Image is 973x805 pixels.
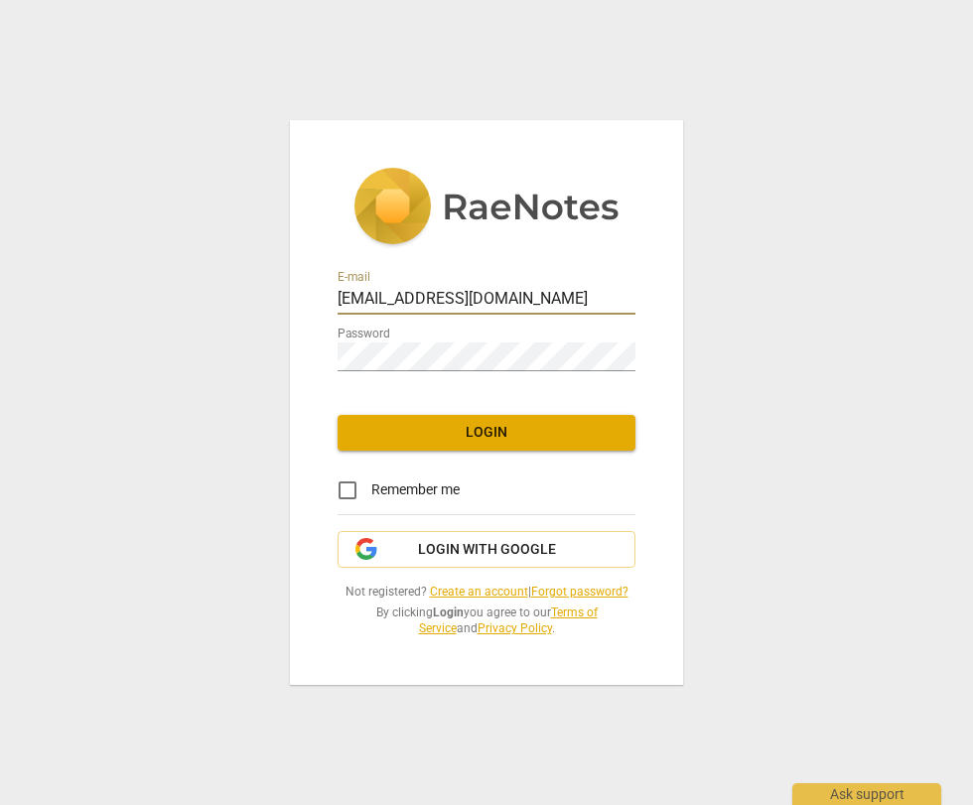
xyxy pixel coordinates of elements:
a: Privacy Policy [478,621,552,635]
div: Ask support [792,783,941,805]
label: Password [338,328,390,339]
span: Not registered? | [338,584,635,601]
span: Remember me [371,479,460,500]
a: Forgot password? [531,585,628,599]
a: Create an account [430,585,528,599]
b: Login [433,605,464,619]
a: Terms of Service [419,605,598,636]
span: By clicking you agree to our and . [338,604,635,637]
img: 5ac2273c67554f335776073100b6d88f.svg [353,168,620,249]
button: Login with Google [338,531,635,569]
button: Login [338,415,635,451]
span: Login [353,423,620,443]
label: E-mail [338,271,370,283]
span: Login with Google [418,540,556,560]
